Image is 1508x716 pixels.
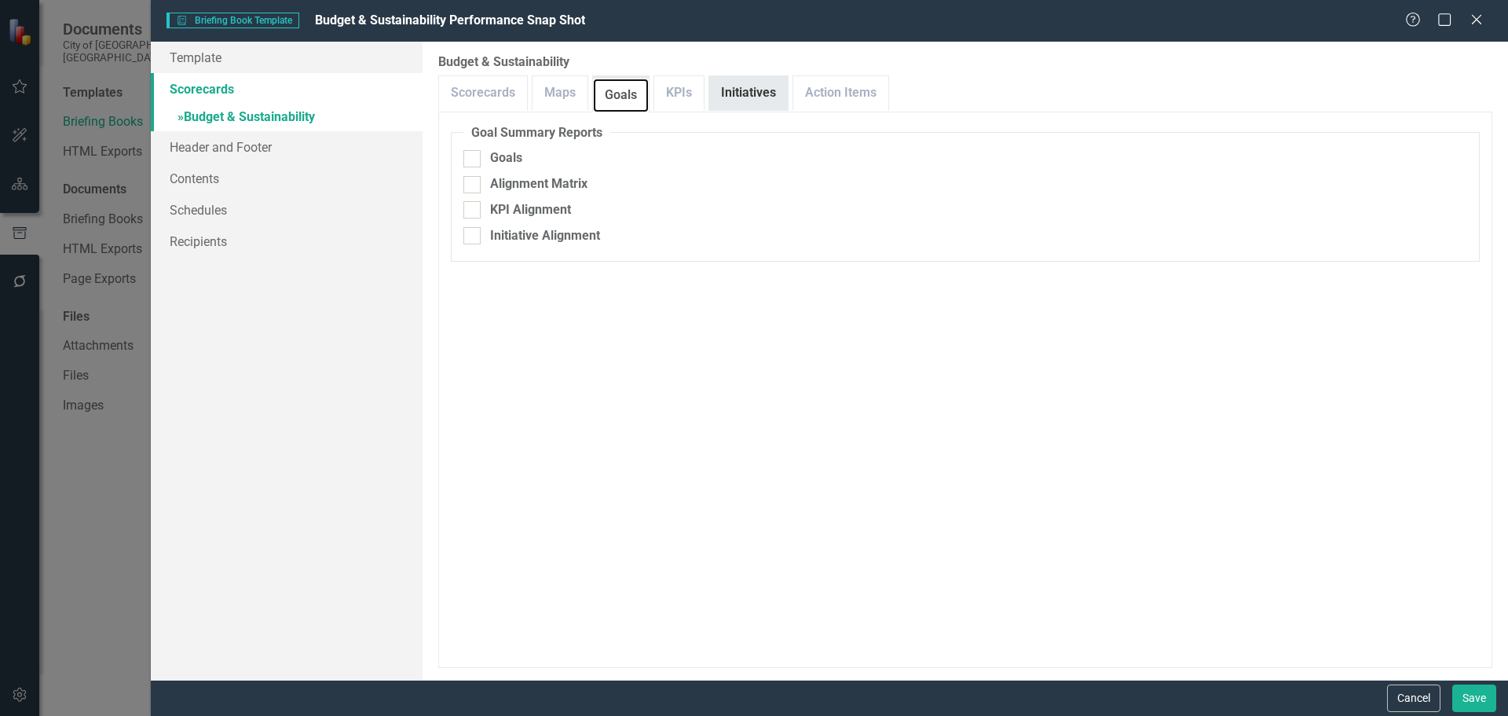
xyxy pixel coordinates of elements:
div: KPI Alignment [490,201,571,219]
legend: Goal Summary Reports [463,124,610,142]
a: KPIs [654,76,704,110]
a: Template [151,42,423,73]
label: Budget & Sustainability [438,53,1492,72]
a: Goals [593,79,649,112]
span: » [178,109,184,124]
a: Scorecards [439,76,527,110]
a: Contents [151,163,423,194]
a: Recipients [151,226,423,257]
a: Schedules [151,194,423,226]
span: Briefing Book Template [167,13,299,28]
a: Initiatives [709,76,788,110]
div: Goals [490,149,522,167]
button: Save [1452,685,1496,712]
a: Header and Footer [151,131,423,163]
span: Budget & Sustainability Performance Snap Shot [315,13,585,28]
a: »Budget & Sustainability [151,105,423,132]
a: Action Items [793,76,888,110]
div: Alignment Matrix [490,175,587,193]
button: Cancel [1387,685,1440,712]
a: Scorecards [151,73,423,105]
a: Maps [533,76,587,110]
div: Initiative Alignment [490,227,600,245]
